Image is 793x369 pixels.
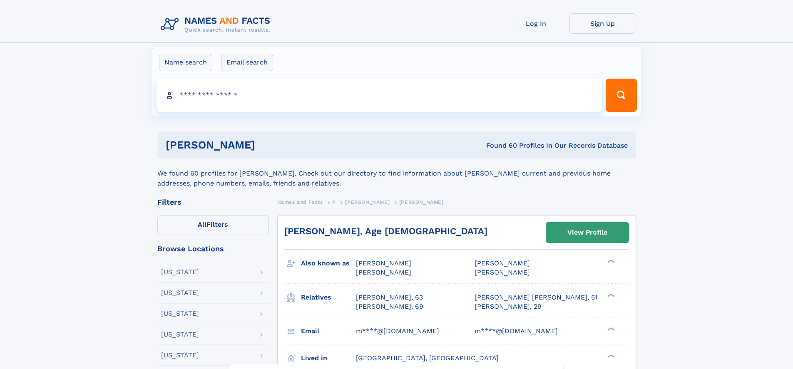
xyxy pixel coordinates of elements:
span: All [198,220,206,228]
div: We found 60 profiles for [PERSON_NAME]. Check out our directory to find information about [PERSON... [157,158,636,188]
div: View Profile [567,223,607,242]
div: ❯ [605,259,615,264]
div: [US_STATE] [161,290,199,296]
a: [PERSON_NAME] [345,197,390,207]
span: [PERSON_NAME] [475,259,530,267]
a: [PERSON_NAME], Age [DEMOGRAPHIC_DATA] [284,226,487,236]
div: [US_STATE] [161,352,199,359]
a: [PERSON_NAME], 63 [356,293,423,302]
a: View Profile [546,223,629,243]
h3: Also known as [301,256,356,270]
div: ❯ [605,353,615,359]
label: Email search [221,54,273,71]
button: Search Button [606,79,636,112]
a: [PERSON_NAME], 69 [356,302,423,311]
div: [US_STATE] [161,331,199,338]
span: [GEOGRAPHIC_DATA], [GEOGRAPHIC_DATA] [356,354,499,362]
img: Logo Names and Facts [157,13,277,36]
a: [PERSON_NAME] [PERSON_NAME], 51 [475,293,597,302]
label: Name search [159,54,212,71]
h3: Lived in [301,351,356,365]
h3: Relatives [301,290,356,305]
div: ❯ [605,292,615,298]
span: [PERSON_NAME] [356,259,411,267]
input: search input [157,79,602,112]
span: [PERSON_NAME] [345,199,390,205]
span: [PERSON_NAME] [356,268,411,276]
a: [PERSON_NAME], 29 [475,302,542,311]
a: Names and Facts [277,197,323,207]
a: Log In [503,13,569,34]
h3: Email [301,324,356,338]
span: P [332,199,336,205]
div: Browse Locations [157,245,269,253]
div: [US_STATE] [161,269,199,275]
a: P [332,197,336,207]
span: [PERSON_NAME] [399,199,444,205]
h1: [PERSON_NAME] [166,140,371,150]
div: Filters [157,198,269,206]
a: Sign Up [569,13,636,34]
div: [US_STATE] [161,310,199,317]
label: Filters [157,215,269,235]
div: ❯ [605,326,615,332]
div: Found 60 Profiles In Our Records Database [370,141,628,150]
span: [PERSON_NAME] [475,268,530,276]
